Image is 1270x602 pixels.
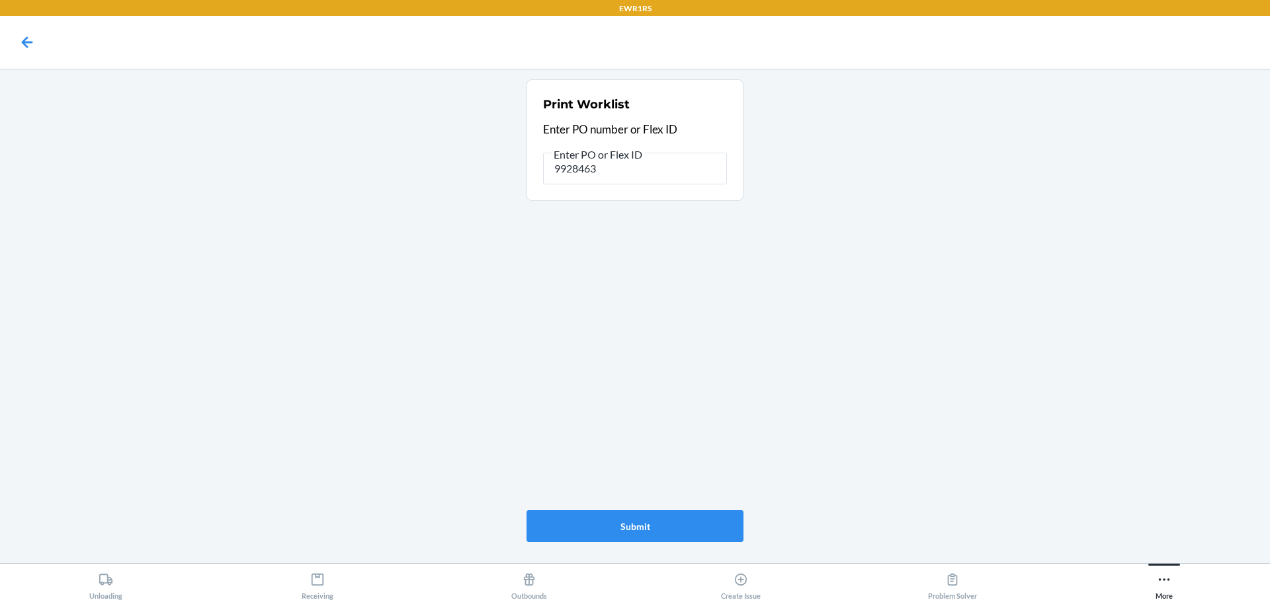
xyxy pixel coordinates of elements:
[847,564,1058,600] button: Problem Solver
[302,567,333,600] div: Receiving
[721,567,761,600] div: Create Issue
[527,510,743,542] button: Submit
[511,567,547,600] div: Outbounds
[89,567,122,600] div: Unloading
[212,564,423,600] button: Receiving
[552,148,644,161] span: Enter PO or Flex ID
[635,564,847,600] button: Create Issue
[1156,567,1173,600] div: More
[619,3,652,15] p: EWR1RS
[423,564,635,600] button: Outbounds
[928,567,977,600] div: Problem Solver
[543,96,630,113] h2: Print Worklist
[543,153,727,184] input: Enter PO or Flex ID
[1058,564,1270,600] button: More
[543,121,727,138] p: Enter PO number or Flex ID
